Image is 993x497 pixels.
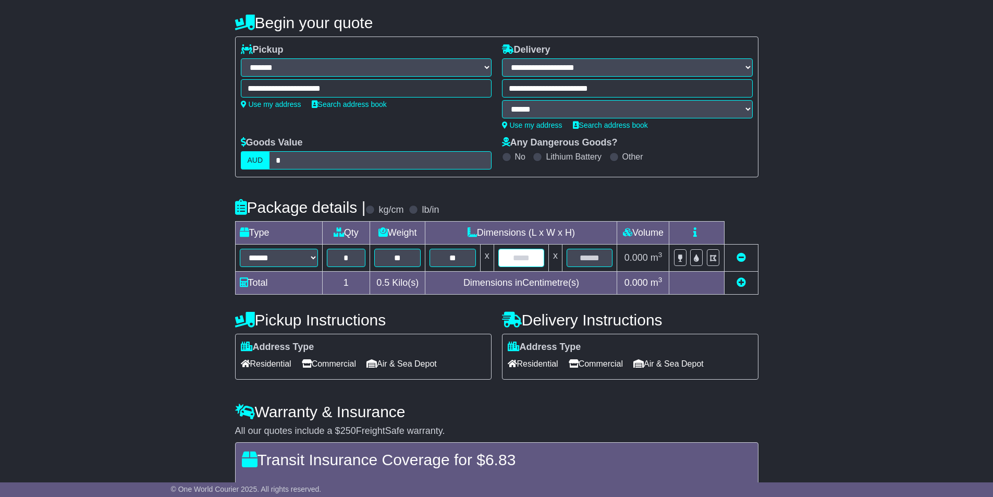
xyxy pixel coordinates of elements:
span: Residential [508,356,558,372]
a: Remove this item [737,252,746,263]
span: m [651,277,663,288]
label: lb/in [422,204,439,216]
label: kg/cm [378,204,403,216]
span: 0.000 [624,277,648,288]
span: Commercial [569,356,623,372]
h4: Begin your quote [235,14,758,31]
a: Add new item [737,277,746,288]
div: All our quotes include a $ FreightSafe warranty. [235,426,758,437]
td: x [549,245,562,272]
a: Search address book [573,121,648,129]
label: AUD [241,151,270,169]
span: 0.000 [624,252,648,263]
h4: Delivery Instructions [502,311,758,329]
td: Dimensions (L x W x H) [425,222,617,245]
span: Commercial [302,356,356,372]
label: Address Type [508,342,581,353]
label: Delivery [502,44,550,56]
span: 0.5 [376,277,389,288]
td: 1 [322,272,370,295]
td: Volume [617,222,669,245]
h4: Package details | [235,199,366,216]
sup: 3 [658,276,663,284]
label: Address Type [241,342,314,353]
label: Goods Value [241,137,303,149]
span: Air & Sea Depot [633,356,704,372]
td: Type [235,222,322,245]
h4: Pickup Instructions [235,311,492,329]
sup: 3 [658,251,663,259]
label: Lithium Battery [546,152,602,162]
span: m [651,252,663,263]
span: Residential [241,356,291,372]
span: Air & Sea Depot [366,356,437,372]
a: Use my address [502,121,562,129]
span: 250 [340,426,356,436]
td: Dimensions in Centimetre(s) [425,272,617,295]
h4: Warranty & Insurance [235,403,758,420]
td: Weight [370,222,425,245]
a: Search address book [312,100,387,108]
label: Any Dangerous Goods? [502,137,618,149]
a: Use my address [241,100,301,108]
td: Kilo(s) [370,272,425,295]
span: © One World Courier 2025. All rights reserved. [171,485,322,493]
label: No [515,152,525,162]
label: Pickup [241,44,284,56]
td: Qty [322,222,370,245]
td: x [480,245,494,272]
span: 6.83 [485,451,516,468]
h4: Transit Insurance Coverage for $ [242,451,752,468]
td: Total [235,272,322,295]
label: Other [622,152,643,162]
